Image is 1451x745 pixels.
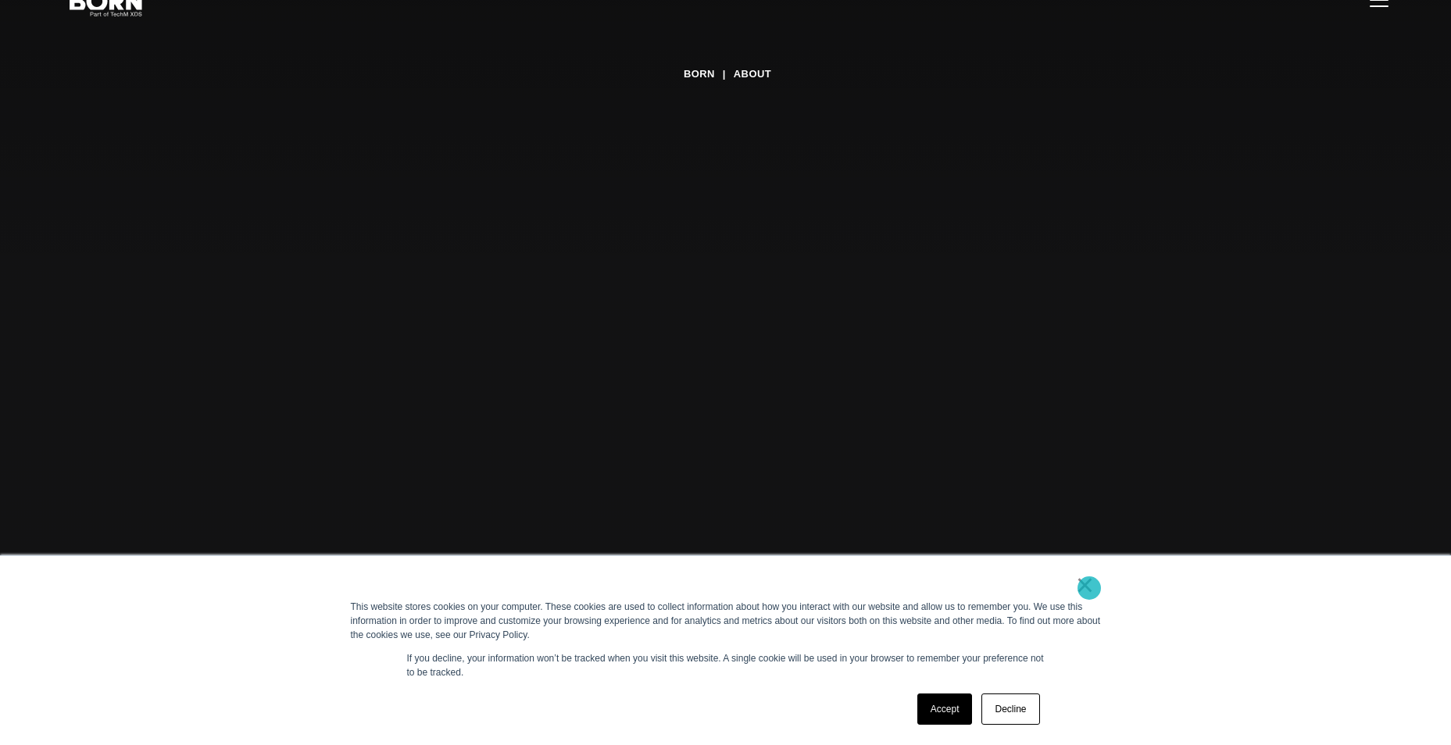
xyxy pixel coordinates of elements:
[734,62,771,86] a: About
[684,62,715,86] a: BORN
[981,693,1039,725] a: Decline
[1076,578,1095,592] a: ×
[351,600,1101,642] div: This website stores cookies on your computer. These cookies are used to collect information about...
[917,693,973,725] a: Accept
[407,651,1045,679] p: If you decline, your information won’t be tracked when you visit this website. A single cookie wi...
